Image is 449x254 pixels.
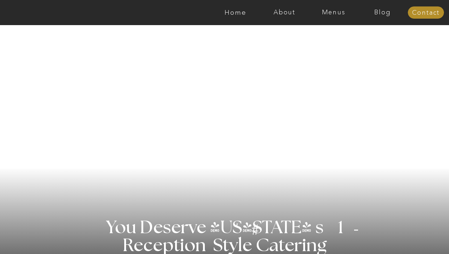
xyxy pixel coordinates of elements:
h3: ' [223,219,252,237]
a: Blog [358,9,407,16]
a: Contact [408,9,444,17]
h3: # [236,223,276,244]
a: Home [211,9,260,16]
h3: ' [340,211,361,251]
a: Menus [309,9,358,16]
a: About [260,9,309,16]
